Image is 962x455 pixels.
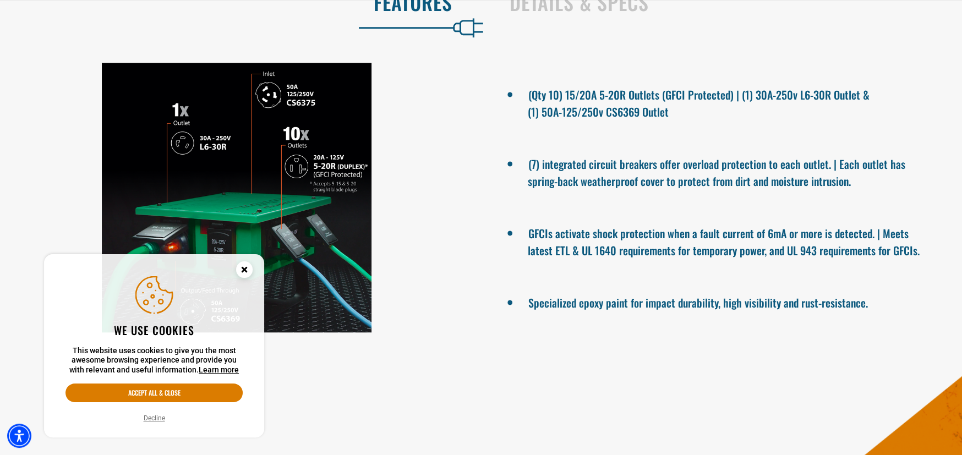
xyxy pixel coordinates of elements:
[528,153,923,189] li: (7) integrated circuit breakers offer overload protection to each outlet. | Each outlet has sprin...
[65,346,243,375] p: This website uses cookies to give you the most awesome browsing experience and provide you with r...
[199,365,239,374] a: This website uses cookies to give you the most awesome browsing experience and provide you with r...
[528,292,923,311] li: Specialized epoxy paint for impact durability, high visibility and rust-resistance.
[225,254,264,288] button: Close this option
[528,84,923,120] li: (Qty 10) 15/20A 5-20R Outlets (GFCI Protected) | (1) 30A-250v L6-30R Outlet & (1) 50A-125/250v CS...
[65,323,243,337] h2: We use cookies
[7,424,31,448] div: Accessibility Menu
[140,413,168,424] button: Decline
[65,383,243,402] button: Accept all & close
[44,254,264,438] aside: Cookie Consent
[528,222,923,259] li: GFCIs activate shock protection when a fault current of 6mA or more is detected. | Meets latest E...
